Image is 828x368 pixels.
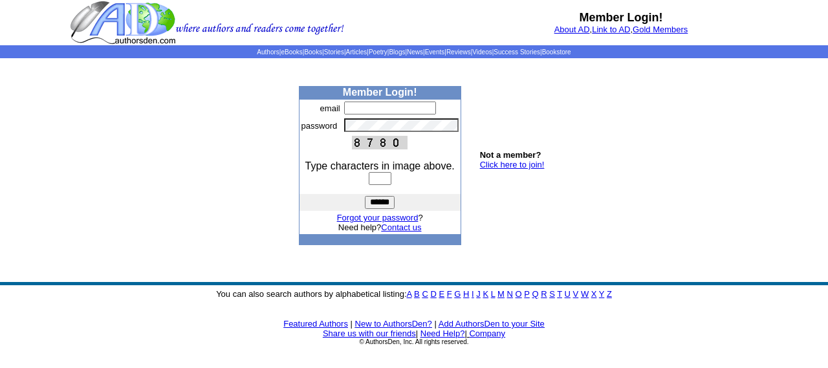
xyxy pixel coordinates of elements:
a: Stories [324,49,344,56]
a: Poetry [369,49,387,56]
a: W [581,289,589,299]
font: password [301,121,338,131]
a: New to AuthorsDen? [355,319,432,329]
a: Success Stories [494,49,540,56]
a: Y [599,289,604,299]
a: News [407,49,423,56]
font: © AuthorsDen, Inc. All rights reserved. [359,338,468,345]
a: R [541,289,547,299]
a: Featured Authors [283,319,348,329]
span: | | | | | | | | | | | | [257,49,571,56]
font: | [464,329,505,338]
a: P [524,289,529,299]
a: M [497,289,505,299]
img: This Is CAPTCHA Image [352,136,408,149]
a: X [591,289,597,299]
a: G [454,289,461,299]
a: D [430,289,436,299]
a: B [414,289,420,299]
a: K [483,289,488,299]
font: | [351,319,353,329]
a: Need Help? [420,329,465,338]
a: Authors [257,49,279,56]
a: C [422,289,428,299]
a: About AD [554,25,590,34]
font: Type characters in image above. [305,160,455,171]
a: S [549,289,555,299]
a: Bookstore [542,49,571,56]
a: L [491,289,496,299]
a: Forgot your password [337,213,419,222]
a: J [476,289,481,299]
a: Click here to join! [480,160,545,169]
font: | [416,329,418,338]
a: U [565,289,571,299]
a: Reviews [446,49,471,56]
font: ? [337,213,423,222]
font: Need help? [338,222,422,232]
font: , , [554,25,688,34]
a: I [472,289,474,299]
a: H [463,289,469,299]
a: Z [607,289,612,299]
font: | [434,319,436,329]
a: Link to AD [592,25,630,34]
b: Member Login! [343,87,417,98]
a: N [507,289,513,299]
a: Blogs [389,49,405,56]
font: email [320,103,340,113]
a: A [407,289,412,299]
a: Company [469,329,505,338]
a: Share us with our friends [323,329,416,338]
b: Member Login! [580,11,663,24]
a: eBooks [281,49,302,56]
a: Q [532,289,538,299]
font: You can also search authors by alphabetical listing: [216,289,612,299]
a: Contact us [381,222,421,232]
a: Articles [346,49,367,56]
a: Events [425,49,445,56]
a: F [447,289,452,299]
a: O [516,289,522,299]
a: E [439,289,444,299]
a: Gold Members [633,25,688,34]
a: Add AuthorsDen to your Site [439,319,545,329]
a: Books [304,49,322,56]
a: V [573,289,579,299]
a: T [557,289,562,299]
a: Videos [472,49,492,56]
b: Not a member? [480,150,541,160]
